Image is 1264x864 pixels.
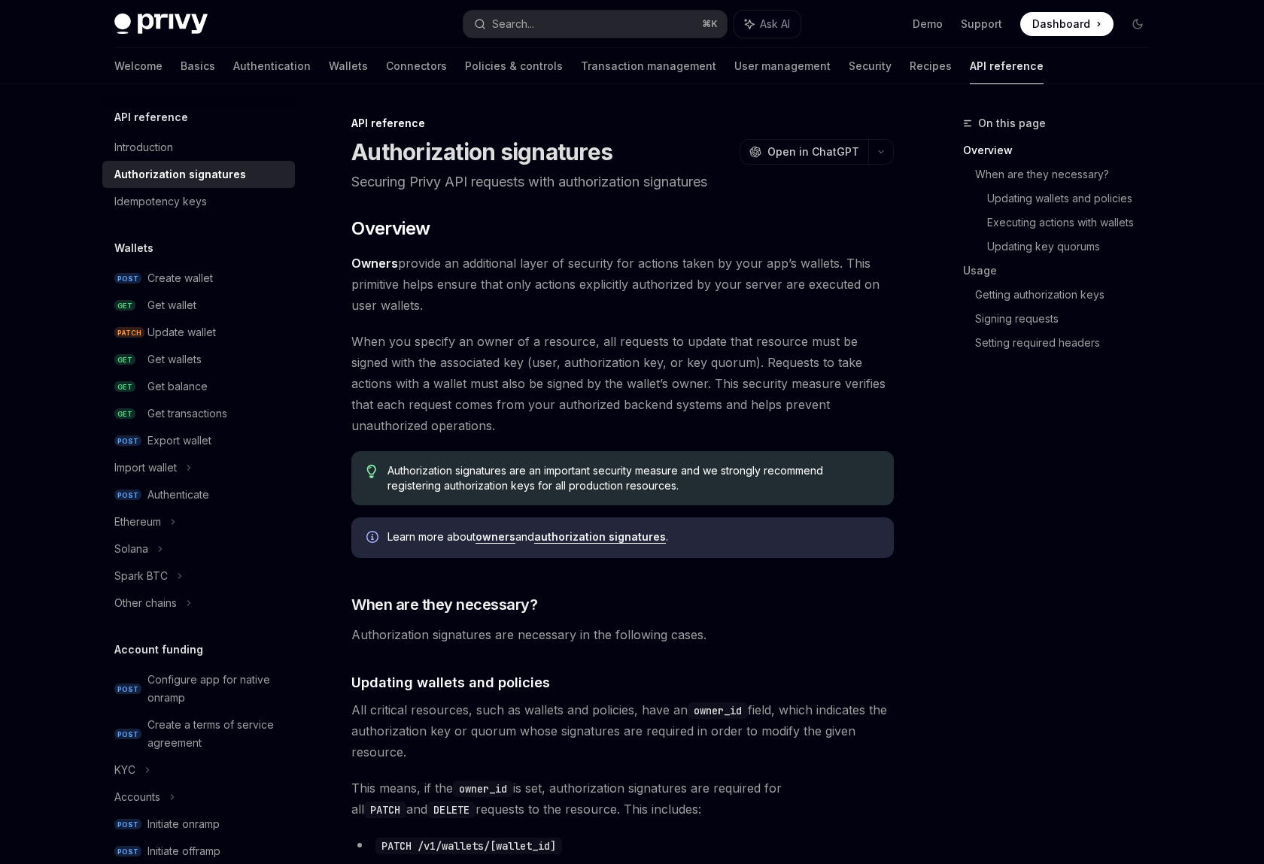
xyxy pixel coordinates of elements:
[114,435,141,447] span: POST
[351,672,550,693] span: Updating wallets and policies
[102,481,295,508] a: POSTAuthenticate
[975,162,1162,186] a: When are they necessary?
[114,641,203,659] h5: Account funding
[465,48,563,84] a: Policies & controls
[102,134,295,161] a: Introduction
[114,490,141,501] span: POST
[102,161,295,188] a: Authorization signatures
[364,802,406,818] code: PATCH
[987,186,1162,211] a: Updating wallets and policies
[147,815,220,833] div: Initiate onramp
[387,463,879,493] span: Authorization signatures are an important security measure and we strongly recommend registering ...
[114,165,246,183] div: Authorization signatures
[114,594,177,612] div: Other chains
[963,138,1162,162] a: Overview
[147,405,227,423] div: Get transactions
[102,373,295,400] a: GETGet balance
[387,529,879,544] span: Learn more about and .
[760,17,790,32] span: Ask AI
[740,139,868,165] button: Open in ChatGPT
[114,239,153,257] h5: Wallets
[366,465,377,478] svg: Tip
[114,846,141,857] span: POST
[114,729,141,740] span: POST
[114,108,188,126] h5: API reference
[366,531,381,546] svg: Info
[102,346,295,373] a: GETGet wallets
[102,400,295,427] a: GETGet transactions
[102,265,295,292] a: POSTCreate wallet
[102,319,295,346] a: PATCHUpdate wallet
[913,17,943,32] a: Demo
[734,48,831,84] a: User management
[375,838,562,854] code: PATCH /v1/wallets/[wallet_id]
[147,486,209,504] div: Authenticate
[987,235,1162,259] a: Updating key quorums
[351,594,537,615] span: When are they necessary?
[147,350,202,368] div: Get wallets
[114,327,144,338] span: PATCH
[114,761,135,779] div: KYC
[102,427,295,454] a: POSTExport wallet
[114,354,135,365] span: GET
[351,624,894,645] span: Authorization signatures are necessary in the following cases.
[463,11,727,38] button: Search...⌘K
[734,11,801,38] button: Ask AI
[147,323,216,341] div: Update wallet
[492,15,534,33] div: Search...
[975,331,1162,355] a: Setting required headers
[102,711,295,756] a: POSTCreate a terms of service agreement
[102,811,295,838] a: POSTInitiate onramp
[102,188,295,215] a: Idempotency keys
[351,171,894,193] p: Securing Privy API requests with authorization signatures
[427,802,476,818] code: DELETE
[114,381,135,393] span: GET
[975,307,1162,331] a: Signing requests
[114,273,141,284] span: POST
[1020,12,1114,36] a: Dashboard
[351,331,894,436] span: When you specify an owner of a resource, all requests to update that resource must be signed with...
[114,193,207,211] div: Idempotency keys
[849,48,892,84] a: Security
[329,48,368,84] a: Wallets
[1126,12,1150,36] button: Toggle dark mode
[767,144,859,159] span: Open in ChatGPT
[386,48,447,84] a: Connectors
[114,300,135,311] span: GET
[975,283,1162,307] a: Getting authorization keys
[114,138,173,156] div: Introduction
[147,377,208,396] div: Get balance
[351,138,612,165] h1: Authorization signatures
[114,48,163,84] a: Welcome
[978,114,1046,132] span: On this page
[147,432,211,450] div: Export wallet
[114,513,161,531] div: Ethereum
[147,269,213,287] div: Create wallet
[114,788,160,806] div: Accounts
[351,217,430,241] span: Overview
[147,842,220,860] div: Initiate offramp
[581,48,716,84] a: Transaction management
[181,48,215,84] a: Basics
[147,296,196,314] div: Get wallet
[1032,17,1090,32] span: Dashboard
[102,292,295,319] a: GETGet wallet
[114,408,135,420] span: GET
[351,256,398,271] a: Owners
[114,567,168,585] div: Spark BTC
[534,530,666,544] a: authorization signatures
[147,716,286,752] div: Create a terms of service agreement
[351,699,894,762] span: All critical resources, such as wallets and policies, have an field, which indicates the authoriz...
[351,778,894,820] span: This means, if the is set, authorization signatures are required for all and requests to the reso...
[114,459,177,477] div: Import wallet
[702,18,718,30] span: ⌘ K
[987,211,1162,235] a: Executing actions with wallets
[351,116,894,131] div: API reference
[688,702,748,719] code: owner_id
[351,253,894,316] span: provide an additional layer of security for actions taken by your app’s wallets. This primitive h...
[453,781,513,797] code: owner_id
[114,819,141,830] span: POST
[102,666,295,711] a: POSTConfigure app for native onramp
[114,540,148,558] div: Solana
[910,48,952,84] a: Recipes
